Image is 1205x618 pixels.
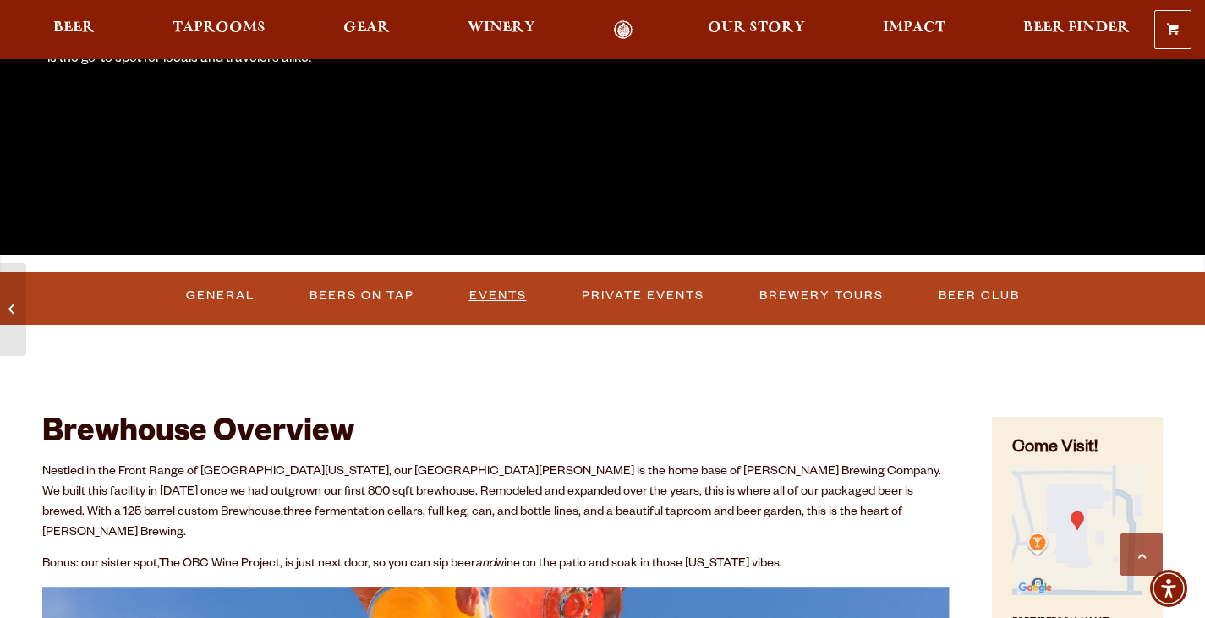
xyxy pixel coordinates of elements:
span: Taprooms [173,21,266,35]
span: Impact [883,21,945,35]
span: Gear [343,21,390,35]
span: Our Story [708,21,805,35]
a: Taprooms [162,20,277,40]
span: three fermentation cellars, full keg, can, and bottle lines, and a beautiful taproom and beer gar... [42,506,902,540]
a: Find on Google Maps (opens in a new window) [1012,587,1142,600]
span: Beer Finder [1023,21,1130,35]
a: Scroll to top [1120,533,1163,576]
a: The OBC Wine Project [159,558,280,572]
img: Small thumbnail of location on map [1012,465,1142,595]
span: Winery [468,21,535,35]
a: Private Events [575,276,711,315]
a: Winery [457,20,546,40]
a: General [179,276,261,315]
em: and [475,558,496,572]
a: Beer Club [932,276,1027,315]
p: Nestled in the Front Range of [GEOGRAPHIC_DATA][US_STATE], our [GEOGRAPHIC_DATA][PERSON_NAME] is ... [42,462,950,544]
a: Odell Home [591,20,655,40]
a: Impact [872,20,956,40]
div: Accessibility Menu [1150,570,1187,607]
a: Gear [332,20,401,40]
a: Events [463,276,534,315]
a: Beer Finder [1012,20,1141,40]
h4: Come Visit! [1012,437,1142,462]
h2: Brewhouse Overview [42,417,950,454]
a: Beers on Tap [303,276,421,315]
span: Beer [53,21,95,35]
a: Our Story [697,20,816,40]
p: Bonus: our sister spot, , is just next door, so you can sip beer wine on the patio and soak in th... [42,555,950,575]
a: Beer [42,20,106,40]
a: Brewery Tours [753,276,890,315]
